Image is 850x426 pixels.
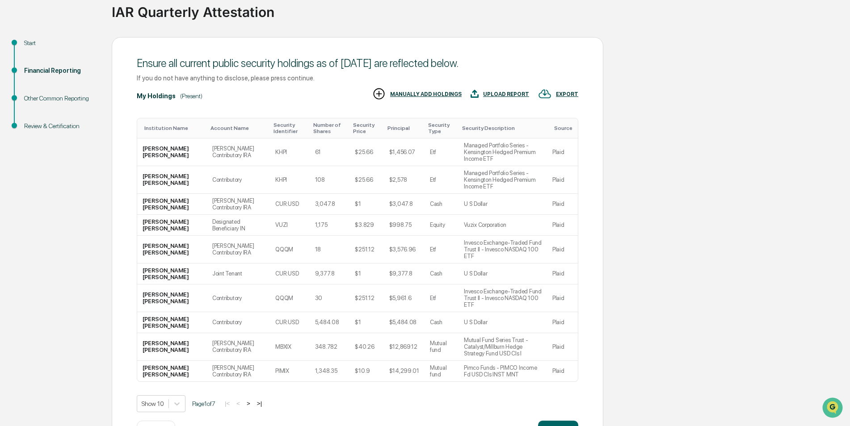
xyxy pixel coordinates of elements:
[30,68,147,77] div: Start new chat
[137,138,207,166] td: [PERSON_NAME] [PERSON_NAME]
[270,333,310,361] td: MBXIX
[547,138,578,166] td: Plaid
[384,194,425,215] td: $3,047.8
[384,312,425,333] td: $5,484.08
[459,284,547,312] td: Invesco Exchange-Traded Fund Trust II - Invesco NASDAQ 100 ETF
[425,361,459,381] td: Mutual fund
[207,284,270,312] td: Contributory
[390,91,462,97] div: MANUALLY ADD HOLDINGS
[349,284,383,312] td: $251.12
[310,284,350,312] td: 30
[821,397,846,421] iframe: Open customer support
[349,263,383,284] td: $1
[384,166,425,194] td: $2,578
[207,215,270,236] td: Designated Beneficiary IN
[207,194,270,215] td: [PERSON_NAME] Contributory IRA
[18,129,56,138] span: Data Lookup
[310,236,350,263] td: 18
[192,400,215,407] span: Page 1 of 7
[5,126,60,142] a: 🔎Data Lookup
[547,166,578,194] td: Plaid
[234,400,243,407] button: <
[538,87,551,100] img: EXPORT
[556,91,578,97] div: EXPORT
[547,361,578,381] td: Plaid
[384,215,425,236] td: $998.75
[384,138,425,166] td: $1,456.07
[310,194,350,215] td: 3,047.8
[24,38,97,48] div: Start
[137,215,207,236] td: [PERSON_NAME] [PERSON_NAME]
[547,312,578,333] td: Plaid
[207,166,270,194] td: Contributory
[210,125,266,131] div: Toggle SortBy
[425,284,459,312] td: Etf
[349,138,383,166] td: $25.66
[270,361,310,381] td: PIMIX
[137,361,207,381] td: [PERSON_NAME] [PERSON_NAME]
[459,263,547,284] td: U S Dollar
[137,92,176,100] div: My Holdings
[63,151,108,158] a: Powered byPylon
[384,236,425,263] td: $3,576.96
[310,263,350,284] td: 9,377.8
[349,312,383,333] td: $1
[24,94,97,103] div: Other Common Reporting
[137,333,207,361] td: [PERSON_NAME] [PERSON_NAME]
[30,77,113,84] div: We're available if you need us!
[313,122,346,134] div: Toggle SortBy
[310,166,350,194] td: 108
[459,312,547,333] td: U S Dollar
[310,312,350,333] td: 5,484.08
[384,284,425,312] td: $5,961.6
[270,284,310,312] td: QQQM
[180,92,202,100] div: (Present)
[384,361,425,381] td: $14,299.01
[483,91,529,97] div: UPLOAD REPORT
[428,122,455,134] div: Toggle SortBy
[425,236,459,263] td: Etf
[65,113,72,121] div: 🗄️
[384,263,425,284] td: $9,377.8
[459,333,547,361] td: Mutual Fund Series Trust - Catalyst/Millburn Hedge Strategy Fund USD Cls I
[74,113,111,121] span: Attestations
[144,125,203,131] div: Toggle SortBy
[5,109,61,125] a: 🖐️Preclearance
[547,236,578,263] td: Plaid
[254,400,265,407] button: >|
[547,284,578,312] td: Plaid
[89,151,108,158] span: Pylon
[9,19,163,33] p: How can we help?
[349,361,383,381] td: $10.9
[547,263,578,284] td: Plaid
[471,87,479,100] img: UPLOAD REPORT
[459,215,547,236] td: Vuzix Corporation
[349,166,383,194] td: $25.66
[353,122,380,134] div: Toggle SortBy
[349,194,383,215] td: $1
[310,333,350,361] td: 348.782
[459,138,547,166] td: Managed Portfolio Series - Kensington Hedged Premium Income ETF
[459,361,547,381] td: Pimco Funds - PIMCO Income Fd USD Cls INST MNT
[270,236,310,263] td: QQQM
[207,263,270,284] td: Joint Tenant
[137,74,578,82] div: If you do not have anything to disclose, please press continue.
[310,361,350,381] td: 1,348.35
[459,194,547,215] td: U S Dollar
[349,333,383,361] td: $40.26
[270,312,310,333] td: CUR:USD
[547,194,578,215] td: Plaid
[387,125,421,131] div: Toggle SortBy
[137,194,207,215] td: [PERSON_NAME] [PERSON_NAME]
[137,166,207,194] td: [PERSON_NAME] [PERSON_NAME]
[547,333,578,361] td: Plaid
[9,130,16,138] div: 🔎
[310,138,350,166] td: 61
[554,125,574,131] div: Toggle SortBy
[137,236,207,263] td: [PERSON_NAME] [PERSON_NAME]
[425,312,459,333] td: Cash
[349,236,383,263] td: $251.12
[462,125,543,131] div: Toggle SortBy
